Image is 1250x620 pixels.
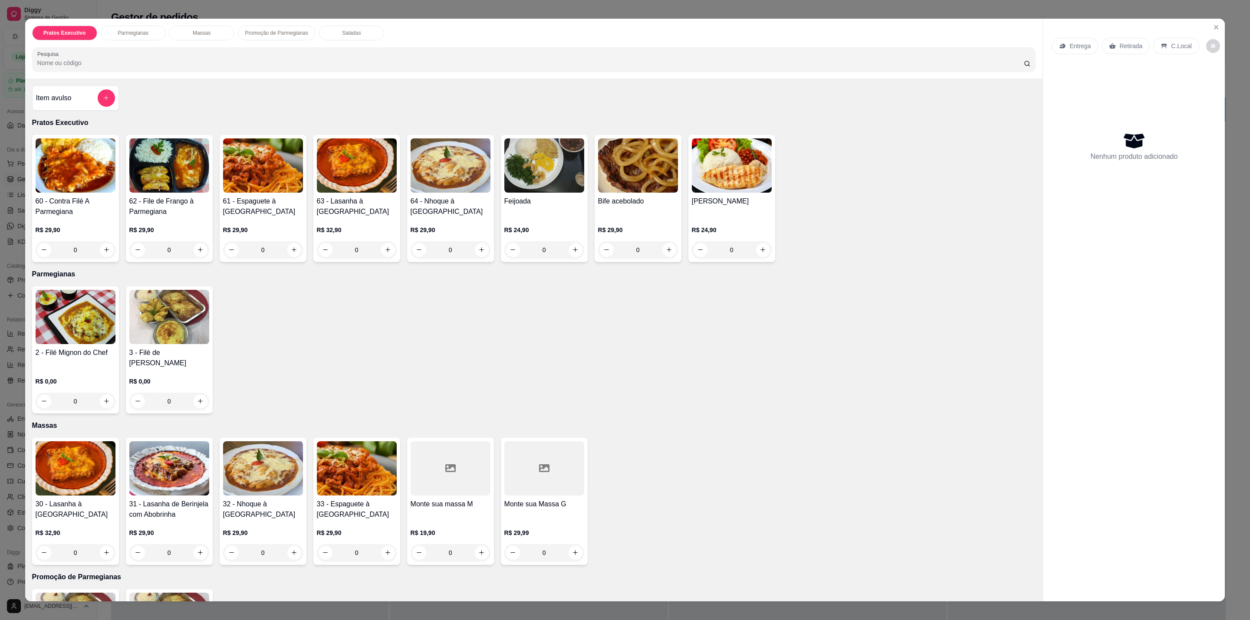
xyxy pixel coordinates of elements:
[37,59,1024,67] input: Pesquisa
[1069,42,1091,50] p: Entrega
[129,441,209,495] img: product-image
[32,118,1036,128] p: Pratos Executivo
[129,226,209,234] p: R$ 29,90
[32,420,1036,431] p: Massas
[245,30,308,36] p: Promoção de Parmegianas
[1209,20,1223,34] button: Close
[223,441,303,495] img: product-image
[504,196,584,207] h4: Feijoada
[98,89,115,107] button: add-separate-item
[43,30,86,36] p: Pratos Executivo
[1206,39,1220,53] button: decrease-product-quantity
[1119,42,1142,50] p: Retirada
[692,138,772,193] img: product-image
[598,226,678,234] p: R$ 29,90
[1171,42,1191,50] p: C.Local
[1090,151,1178,162] p: Nenhum produto adicionado
[129,499,209,520] h4: 31 - Lasanha de Berinjela com Abobrinha
[37,50,62,58] label: Pesquisa
[317,226,397,234] p: R$ 32,90
[317,196,397,217] h4: 63 - Lasanha à [GEOGRAPHIC_DATA]
[36,348,115,358] h4: 2 - Filé Mignon do Chef
[317,528,397,537] p: R$ 29,90
[317,441,397,495] img: product-image
[36,226,115,234] p: R$ 29,90
[129,528,209,537] p: R$ 29,90
[36,290,115,344] img: product-image
[411,226,490,234] p: R$ 29,90
[342,30,361,36] p: Saladas
[598,196,678,207] h4: Bife acebolado
[411,138,490,193] img: product-image
[504,138,584,193] img: product-image
[36,93,72,103] h4: Item avulso
[317,138,397,193] img: product-image
[129,138,209,193] img: product-image
[36,377,115,386] p: R$ 0,00
[411,499,490,509] h4: Monte sua massa M
[223,138,303,193] img: product-image
[504,226,584,234] p: R$ 24,90
[129,377,209,386] p: R$ 0,00
[411,528,490,537] p: R$ 19,90
[317,499,397,520] h4: 33 - Espaguete à [GEOGRAPHIC_DATA]
[36,499,115,520] h4: 30 - Lasanha à [GEOGRAPHIC_DATA]
[129,196,209,217] h4: 62 - File de Frango à Parmegiana
[223,528,303,537] p: R$ 29,90
[223,499,303,520] h4: 32 - Nhoque à [GEOGRAPHIC_DATA]
[411,196,490,217] h4: 64 - Nhoque à [GEOGRAPHIC_DATA]
[32,572,1036,582] p: Promoção de Parmegianas
[692,226,772,234] p: R$ 24,90
[504,528,584,537] p: R$ 29,99
[504,499,584,509] h4: Monte sua Massa G
[598,138,678,193] img: product-image
[129,290,209,344] img: product-image
[129,348,209,368] h4: 3 - Filé de [PERSON_NAME]
[36,196,115,217] h4: 60 - Contra Filé A Parmegiana
[692,196,772,207] h4: [PERSON_NAME]
[193,30,211,36] p: Massas
[223,226,303,234] p: R$ 29,90
[223,196,303,217] h4: 61 - Espaguete à [GEOGRAPHIC_DATA]
[118,30,148,36] p: Parmegianas
[32,269,1036,279] p: Parmegianas
[36,138,115,193] img: product-image
[36,441,115,495] img: product-image
[36,528,115,537] p: R$ 32,90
